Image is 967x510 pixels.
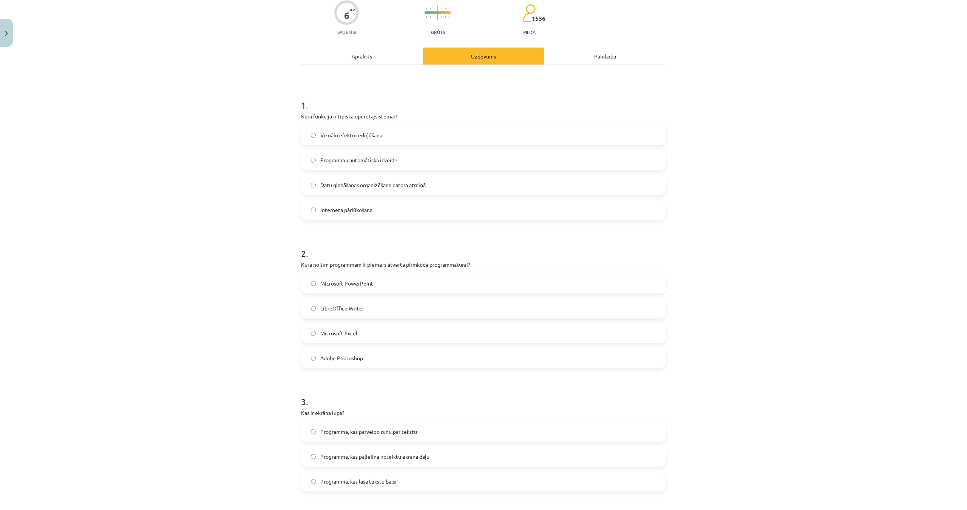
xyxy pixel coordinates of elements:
[301,87,666,110] h1: 1 .
[311,356,316,361] input: Adobe Photoshop
[320,428,417,436] span: Programma, kas pārveido runu par tekstu
[311,183,316,187] input: Datu glabāšanas organizēšana datora atmiņā
[320,354,363,362] span: Adobe Photoshop
[320,304,364,312] span: LibreOffice Writer
[522,4,536,23] img: students-c634bb4e5e11cddfef0936a35e636f08e4e9abd3cc4e673bd6f9a4125e45ecb1.svg
[301,261,666,269] p: Kura no šīm programmām ir piemērs atvērtā pirmkoda programmatūrai?
[334,29,359,35] p: Saņemsi
[445,8,446,9] img: icon-short-line-57e1e144782c952c97e751825c79c345078a6d821885a25fce030b3d8c18986b.svg
[434,8,434,9] img: icon-short-line-57e1e144782c952c97e751825c79c345078a6d821885a25fce030b3d8c18986b.svg
[311,479,316,484] input: Programma, kas lasa tekstu balsī
[311,281,316,286] input: Microsoft PowerPoint
[320,478,397,485] span: Programma, kas lasa tekstu balsī
[437,6,438,20] img: icon-long-line-d9ea69661e0d244f92f715978eff75569469978d946b2353a9bb055b3ed8787d.svg
[441,8,442,9] img: icon-short-line-57e1e144782c952c97e751825c79c345078a6d821885a25fce030b3d8c18986b.svg
[320,329,357,337] span: Microsoft Excel
[301,235,666,258] h1: 2 .
[320,280,373,287] span: Microsoft PowerPoint
[311,429,316,434] input: Programma, kas pārveido runu par tekstu
[344,10,349,21] div: 6
[544,48,666,65] div: Palīdzība
[311,331,316,336] input: Microsoft Excel
[320,131,382,139] span: Vizuālo efektu rediģēšana
[301,383,666,407] h1: 3 .
[434,16,434,18] img: icon-short-line-57e1e144782c952c97e751825c79c345078a6d821885a25fce030b3d8c18986b.svg
[423,48,544,65] div: Uzdevums
[350,8,355,12] span: XP
[445,16,446,18] img: icon-short-line-57e1e144782c952c97e751825c79c345078a6d821885a25fce030b3d8c18986b.svg
[320,453,429,461] span: Programma, kas palielina noteiktu ekrāna daļu
[301,48,423,65] div: Apraksts
[311,306,316,311] input: LibreOffice Writer
[523,29,535,35] p: pilda
[426,8,427,9] img: icon-short-line-57e1e144782c952c97e751825c79c345078a6d821885a25fce030b3d8c18986b.svg
[311,158,316,163] input: Programmu automātiska izveide
[301,112,666,120] p: Kura funkcija ir tipiska operētājsistēmai?
[532,15,545,22] span: 1536
[320,206,372,214] span: Interneta pārlūkošana
[301,409,666,417] p: Kas ir ekrāna lupa?
[320,156,397,164] span: Programmu automātiska izveide
[441,16,442,18] img: icon-short-line-57e1e144782c952c97e751825c79c345078a6d821885a25fce030b3d8c18986b.svg
[311,207,316,212] input: Interneta pārlūkošana
[320,181,426,189] span: Datu glabāšanas organizēšana datora atmiņā
[431,29,445,35] p: Grūts
[311,454,316,459] input: Programma, kas palielina noteiktu ekrāna daļu
[311,133,316,138] input: Vizuālo efektu rediģēšana
[426,16,427,18] img: icon-short-line-57e1e144782c952c97e751825c79c345078a6d821885a25fce030b3d8c18986b.svg
[5,31,8,36] img: icon-close-lesson-0947bae3869378f0d4975bcd49f059093ad1ed9edebbc8119c70593378902aed.svg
